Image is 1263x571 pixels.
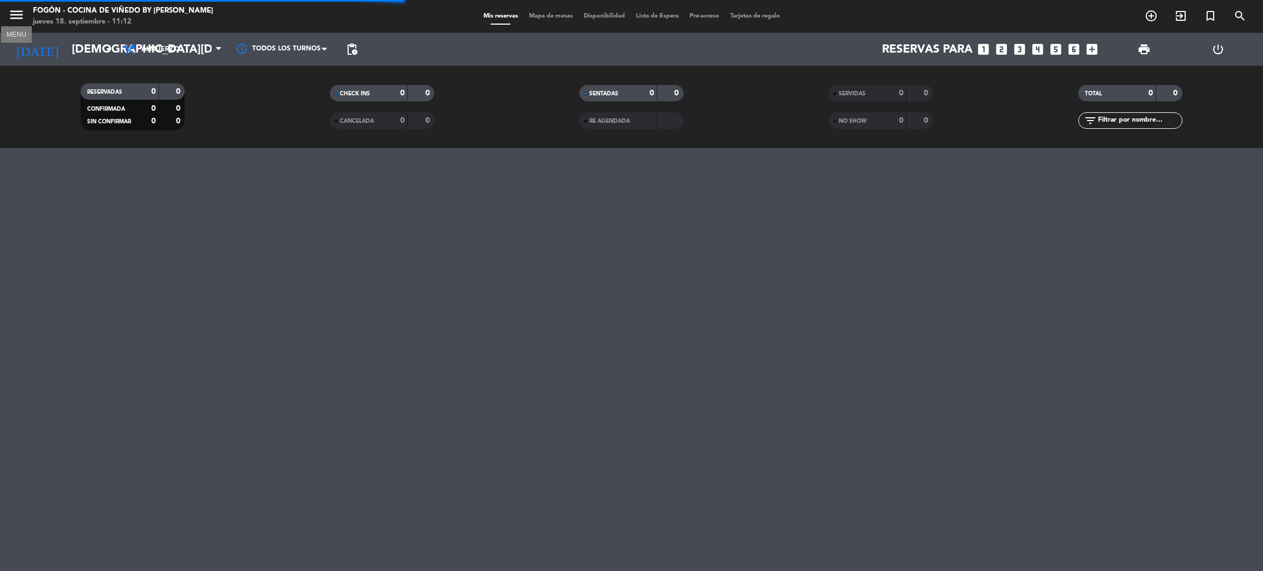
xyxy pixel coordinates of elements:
[1067,42,1081,56] i: looks_6
[87,106,125,112] span: CONFIRMADA
[8,7,25,23] i: menu
[151,88,156,95] strong: 0
[340,91,370,96] span: CHECK INS
[1211,43,1225,56] i: power_settings_new
[1012,42,1027,56] i: looks_3
[924,89,930,97] strong: 0
[33,16,213,27] div: jueves 18. septiembre - 11:12
[976,42,991,56] i: looks_one
[87,89,122,95] span: RESERVADAS
[33,5,213,16] div: Fogón - Cocina de viñedo by [PERSON_NAME]
[400,117,405,124] strong: 0
[400,89,405,97] strong: 0
[176,88,183,95] strong: 0
[141,45,179,53] span: Almuerzo
[684,13,725,19] span: Pre-acceso
[924,117,930,124] strong: 0
[176,105,183,112] strong: 0
[87,119,131,124] span: SIN CONFIRMAR
[1097,115,1182,127] input: Filtrar por nombre...
[1145,9,1158,22] i: add_circle_outline
[524,13,578,19] span: Mapa de mesas
[899,89,903,97] strong: 0
[102,43,115,56] i: arrow_drop_down
[1233,9,1247,22] i: search
[589,118,630,124] span: RE AGENDADA
[1174,9,1187,22] i: exit_to_app
[1173,89,1180,97] strong: 0
[899,117,903,124] strong: 0
[8,7,25,27] button: menu
[839,91,866,96] span: SERVIDAS
[589,91,618,96] span: SENTADAS
[1084,114,1097,127] i: filter_list
[1,29,32,39] div: MENU
[1204,9,1217,22] i: turned_in_not
[340,118,374,124] span: CANCELADA
[1181,33,1255,66] div: LOG OUT
[478,13,524,19] span: Mis reservas
[882,43,972,56] span: Reservas para
[674,89,681,97] strong: 0
[151,105,156,112] strong: 0
[345,43,359,56] span: pending_actions
[1049,42,1063,56] i: looks_5
[176,117,183,125] strong: 0
[650,89,654,97] strong: 0
[994,42,1009,56] i: looks_two
[8,37,66,61] i: [DATE]
[1031,42,1045,56] i: looks_4
[839,118,867,124] span: NO SHOW
[151,117,156,125] strong: 0
[1148,89,1153,97] strong: 0
[1085,42,1099,56] i: add_box
[630,13,684,19] span: Lista de Espera
[1085,91,1102,96] span: TOTAL
[425,117,432,124] strong: 0
[1137,43,1151,56] span: print
[425,89,432,97] strong: 0
[578,13,630,19] span: Disponibilidad
[725,13,786,19] span: Tarjetas de regalo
